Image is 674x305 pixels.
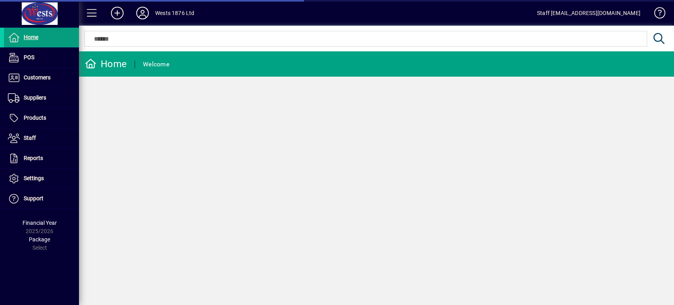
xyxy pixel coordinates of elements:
div: Wests 1876 Ltd [155,7,194,19]
span: Products [24,115,46,121]
a: Staff [4,128,79,148]
a: Suppliers [4,88,79,108]
a: Products [4,108,79,128]
button: Profile [130,6,155,20]
a: Support [4,189,79,209]
a: POS [4,48,79,68]
a: Reports [4,149,79,168]
span: Settings [24,175,44,181]
div: Welcome [143,58,169,71]
span: Staff [24,135,36,141]
span: Financial Year [23,220,57,226]
button: Add [105,6,130,20]
span: Customers [24,74,51,81]
span: Suppliers [24,94,46,101]
span: Support [24,195,43,201]
a: Knowledge Base [648,2,664,27]
div: Staff [EMAIL_ADDRESS][DOMAIN_NAME] [537,7,640,19]
a: Customers [4,68,79,88]
span: POS [24,54,34,60]
a: Settings [4,169,79,188]
div: Home [85,58,127,70]
span: Home [24,34,38,40]
span: Package [29,236,50,243]
span: Reports [24,155,43,161]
